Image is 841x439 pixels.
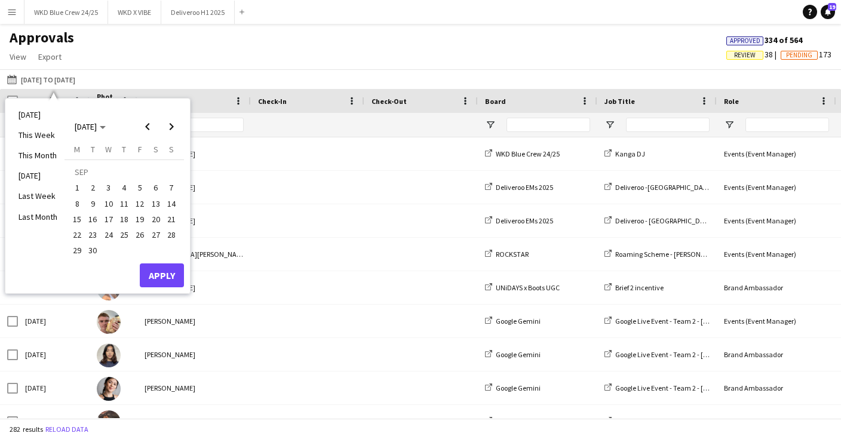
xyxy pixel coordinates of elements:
[615,149,645,158] span: Kanga DJ
[133,181,147,195] span: 5
[745,118,829,132] input: Role Filter Input
[11,207,65,227] li: Last Month
[717,372,836,404] div: Brand Ambassador
[485,119,496,130] button: Open Filter Menu
[132,227,148,242] button: 26-09-2025
[724,119,735,130] button: Open Filter Menu
[137,405,251,438] div: [PERSON_NAME]
[717,405,836,438] div: Brand Ambassador
[97,343,121,367] img: Mila Lee
[164,196,179,211] button: 14-09-2025
[24,1,108,24] button: WKD Blue Crew 24/25
[133,228,147,242] span: 26
[85,242,100,258] button: 30-09-2025
[18,372,90,404] div: [DATE]
[86,244,100,258] span: 30
[485,317,541,326] a: Google Gemini
[615,383,766,392] span: Google Live Event - Team 2 - [GEOGRAPHIC_DATA]
[105,144,112,155] span: W
[161,1,235,24] button: Deliveroo H1 2025
[604,216,757,225] a: Deliveroo - [GEOGRAPHIC_DATA] - FDR + 1/2 TD
[85,211,100,227] button: 16-09-2025
[485,417,541,426] a: Google Gemini
[496,383,541,392] span: Google Gemini
[604,97,635,106] span: Job Title
[485,350,541,359] a: Google Gemini
[496,250,529,259] span: ROCKSTAR
[604,350,766,359] a: Google Live Event - Team 2 - [GEOGRAPHIC_DATA]
[604,417,766,426] a: Google Live Event - Team 2 - [GEOGRAPHIC_DATA]
[372,97,407,106] span: Check-Out
[97,310,121,334] img: James Ridge
[149,197,163,211] span: 13
[97,377,121,401] img: Alexa Lee
[18,338,90,371] div: [DATE]
[102,228,116,242] span: 24
[724,97,739,106] span: Role
[11,165,65,186] li: [DATE]
[137,171,251,204] div: [PERSON_NAME]
[5,49,31,65] a: View
[717,171,836,204] div: Events (Event Manager)
[116,196,132,211] button: 11-09-2025
[148,180,163,195] button: 06-09-2025
[138,144,142,155] span: F
[726,49,781,60] span: 38
[604,283,664,292] a: Brief 2 incentive
[717,238,836,271] div: Events (Event Manager)
[145,97,164,106] span: Name
[38,51,62,62] span: Export
[485,97,506,106] span: Board
[69,180,85,195] button: 01-09-2025
[137,137,251,170] div: [PERSON_NAME]
[69,196,85,211] button: 08-09-2025
[726,35,802,45] span: 334 of 564
[85,227,100,242] button: 23-09-2025
[604,383,766,392] a: Google Live Event - Team 2 - [GEOGRAPHIC_DATA]
[828,3,836,11] span: 19
[507,118,590,132] input: Board Filter Input
[485,250,529,259] a: ROCKSTAR
[11,145,65,165] li: This Month
[117,228,131,242] span: 25
[615,317,766,326] span: Google Live Event - Team 2 - [GEOGRAPHIC_DATA]
[132,196,148,211] button: 12-09-2025
[69,164,179,180] td: SEP
[148,211,163,227] button: 20-09-2025
[85,196,100,211] button: 09-09-2025
[626,118,710,132] input: Job Title Filter Input
[496,149,560,158] span: WKD Blue Crew 24/25
[97,92,116,110] span: Photo
[821,5,835,19] a: 19
[69,211,85,227] button: 15-09-2025
[786,51,812,59] span: Pending
[97,410,121,434] img: Alicia Mogotsi
[18,305,90,337] div: [DATE]
[74,144,80,155] span: M
[166,118,244,132] input: Name Filter Input
[615,283,664,292] span: Brief 2 incentive
[70,244,84,258] span: 29
[102,212,116,226] span: 17
[86,197,100,211] span: 9
[717,204,836,237] div: Events (Event Manager)
[117,212,131,226] span: 18
[85,180,100,195] button: 02-09-2025
[496,350,541,359] span: Google Gemini
[164,197,179,211] span: 14
[604,183,755,192] a: Deliveroo -[GEOGRAPHIC_DATA]- FDR + 1/2 TD
[116,211,132,227] button: 18-09-2025
[137,372,251,404] div: [PERSON_NAME]
[11,125,65,145] li: This Week
[102,181,116,195] span: 3
[149,228,163,242] span: 27
[604,119,615,130] button: Open Filter Menu
[485,183,553,192] a: Deliveroo EMs 2025
[137,204,251,237] div: [PERSON_NAME]
[148,196,163,211] button: 13-09-2025
[148,227,163,242] button: 27-09-2025
[730,37,760,45] span: Approved
[25,97,42,106] span: Date
[11,186,65,206] li: Last Week
[140,263,184,287] button: Apply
